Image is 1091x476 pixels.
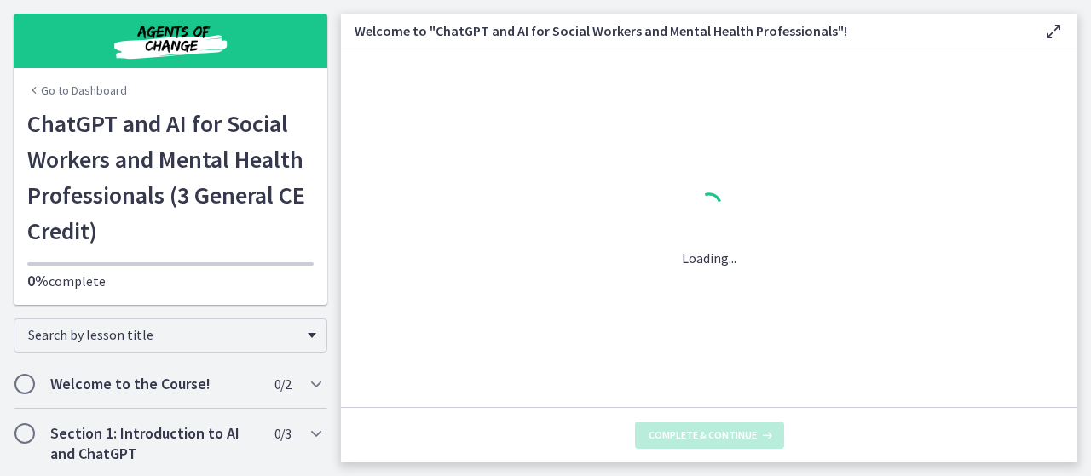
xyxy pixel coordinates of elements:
[68,20,273,61] img: Agents of Change
[274,374,291,394] span: 0 / 2
[682,188,736,227] div: 1
[274,423,291,444] span: 0 / 3
[635,422,784,449] button: Complete & continue
[27,82,127,99] a: Go to Dashboard
[682,248,736,268] p: Loading...
[27,106,314,249] h1: ChatGPT and AI for Social Workers and Mental Health Professionals (3 General CE Credit)
[50,423,258,464] h2: Section 1: Introduction to AI and ChatGPT
[27,271,314,291] p: complete
[649,428,757,442] span: Complete & continue
[14,318,327,353] div: Search by lesson title
[50,374,258,394] h2: Welcome to the Course!
[355,20,1016,41] h3: Welcome to "ChatGPT and AI for Social Workers and Mental Health Professionals"!
[27,271,49,290] span: 0%
[28,326,299,343] span: Search by lesson title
